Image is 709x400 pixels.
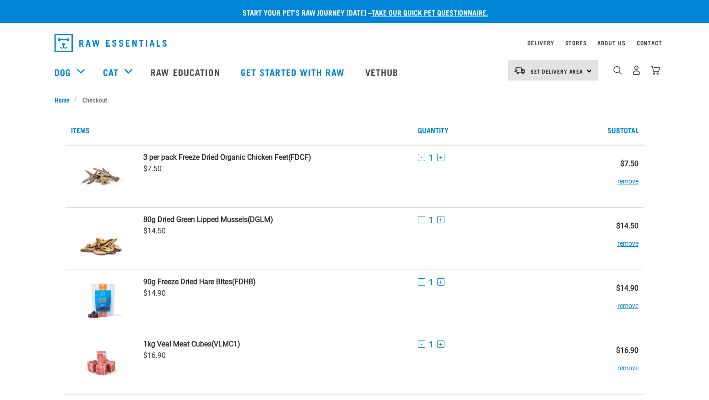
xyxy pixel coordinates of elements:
img: Freeze Dried Hare Bites [78,277,125,324]
a: 1kg Veal Meat Cubes(VLMC1) [143,340,407,348]
button: - [418,154,425,161]
span: 1 [429,340,433,349]
a: Delivery [527,41,554,44]
a: take our quick pet questionnaire. [372,10,488,14]
a: Home [54,95,75,104]
a: Cat [103,65,119,79]
button: - [418,278,425,286]
a: Stores [565,41,587,44]
a: Dog [54,65,71,79]
button: remove [617,292,639,310]
button: remove [617,355,639,373]
strong: 3 per pack Freeze Dried Organic Chicken Feet [143,153,288,162]
td: $14.50 [586,207,644,270]
span: $14.90 [143,289,166,297]
span: $7.50 [143,164,162,173]
span: Set Delivery Area [530,70,584,73]
th: Items [65,115,412,145]
a: Vethub [356,54,410,90]
th: Subtotal [586,115,644,145]
img: Freeze Dried Organic Chicken Feet [78,153,125,200]
img: home-icon-1@2x.png [613,66,622,75]
span: 1 [429,277,433,287]
nav: breadcrumbs [54,95,655,104]
strong: 80g Dried Green Lipped Mussels [143,215,248,224]
button: + [437,341,444,348]
span: 1 [429,215,433,225]
button: + [437,278,444,286]
button: remove [617,168,639,186]
td: $16.90 [586,332,644,394]
a: Raw Education [141,54,231,90]
img: Veal Meat Cubes [78,340,125,387]
a: 3 per pack Freeze Dried Organic Chicken Feet(FDCF) [143,153,407,162]
button: remove [617,230,639,248]
button: + [437,154,444,161]
td: $7.50 [586,145,644,208]
img: user.png [632,65,641,75]
button: + [437,216,444,223]
button: - [418,216,425,223]
td: $14.90 [586,270,644,332]
nav: dropdown navigation [47,30,662,56]
img: home-icon@2x.png [650,65,660,75]
a: 90g Freeze Dried Hare Bites(FDHB) [143,277,407,286]
strong: 90g Freeze Dried Hare Bites [143,277,232,286]
img: Raw Essentials Logo [54,34,167,52]
img: van-moving.png [514,66,526,75]
span: $14.50 [143,227,166,235]
strong: 1kg Veal Meat Cubes [143,340,211,348]
button: - [418,341,425,348]
th: Quantity [412,115,586,145]
a: Contact [637,41,662,44]
span: $16.90 [143,351,166,360]
a: 80g Dried Green Lipped Mussels(DGLM) [143,215,407,224]
a: Get started with Raw [232,54,356,90]
a: About Us [597,41,625,44]
span: 1 [429,153,433,162]
img: Dried Green Lipped Mussels [78,215,125,262]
